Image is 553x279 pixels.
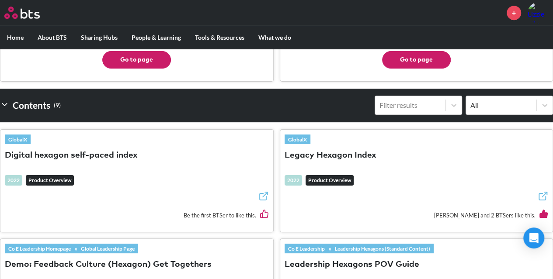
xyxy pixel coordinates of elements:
[470,100,532,110] div: All
[306,175,354,186] em: Product Overview
[528,2,549,23] img: Lizzie Riley
[5,259,212,271] button: Demo: Feedback Culture (Hexagon) Get Togethers
[54,100,61,111] small: ( 9 )
[285,244,434,253] div: »
[5,203,269,227] div: Be the first BTSer to like this.
[5,175,22,186] div: 2022
[251,26,298,49] label: What we do
[382,51,451,69] button: Go to page
[523,227,544,248] div: Open Intercom Messenger
[125,26,188,49] label: People & Learning
[285,259,419,271] button: Leadership Hexagons POV Guide
[5,244,74,253] a: Co E Leadership Homepage
[5,37,269,69] h3: Hexagon library of content
[528,2,549,23] a: Profile
[188,26,251,49] label: Tools & Resources
[538,191,548,203] a: External link
[5,150,138,162] button: Digital hexagon self-paced index
[258,191,269,203] a: External link
[285,203,549,227] div: [PERSON_NAME] and 2 BTSers like this.
[31,26,74,49] label: About BTS
[102,51,171,69] button: Go to page
[379,100,441,110] div: Filter results
[285,134,310,144] a: GlobalX
[5,244,138,253] div: »
[285,37,549,69] h3: Leadership Hexagons (Standard Content)
[4,7,40,19] img: BTS Logo
[285,244,328,253] a: Co E Leadership
[5,134,31,144] a: GlobalX
[74,26,125,49] label: Sharing Hubs
[331,244,434,253] a: Leadership Hexagons (Standard Content)
[26,175,74,186] em: Product Overview
[285,175,302,186] div: 2022
[507,6,521,20] a: +
[285,150,376,162] button: Legacy Hexagon Index
[4,7,56,19] a: Go home
[77,244,138,253] a: Global Leadership Page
